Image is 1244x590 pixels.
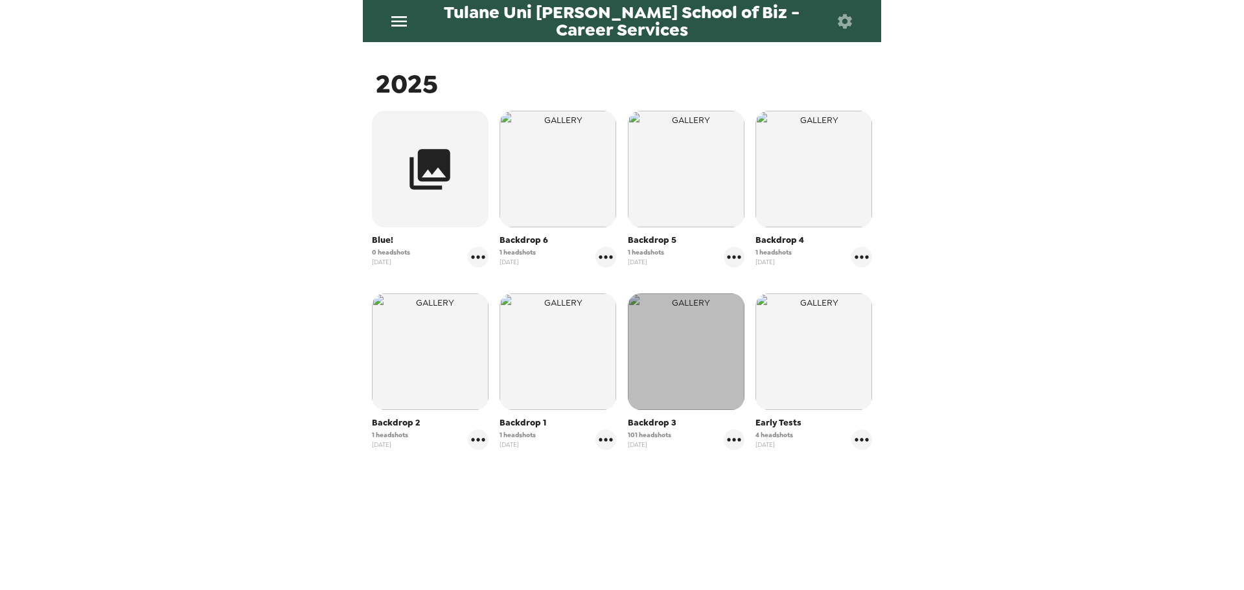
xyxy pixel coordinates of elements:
[500,247,536,257] span: 1 headshots
[755,257,792,267] span: [DATE]
[755,247,792,257] span: 1 headshots
[500,416,616,429] span: Backdrop 1
[595,247,616,267] button: gallery menu
[372,416,489,429] span: Backdrop 2
[372,293,489,410] img: gallery
[500,234,616,247] span: Backdrop 6
[468,247,489,267] button: gallery menu
[724,247,744,267] button: gallery menu
[372,234,489,247] span: Blue!
[376,67,438,101] span: 2025
[628,440,671,449] span: [DATE]
[755,430,793,440] span: 4 headshots
[628,111,744,227] img: gallery
[595,429,616,450] button: gallery menu
[755,234,872,247] span: Backdrop 4
[724,429,744,450] button: gallery menu
[851,247,872,267] button: gallery menu
[468,429,489,450] button: gallery menu
[372,257,410,267] span: [DATE]
[500,257,536,267] span: [DATE]
[372,430,408,440] span: 1 headshots
[500,293,616,410] img: gallery
[628,234,744,247] span: Backdrop 5
[372,247,410,257] span: 0 headshots
[500,440,536,449] span: [DATE]
[500,111,616,227] img: gallery
[628,430,671,440] span: 101 headshots
[755,440,793,449] span: [DATE]
[500,430,536,440] span: 1 headshots
[420,4,824,38] span: Tulane Uni [PERSON_NAME] School of Biz - Career Services
[851,429,872,450] button: gallery menu
[628,416,744,429] span: Backdrop 3
[628,257,664,267] span: [DATE]
[372,440,408,449] span: [DATE]
[755,416,872,429] span: Early Tests
[628,247,664,257] span: 1 headshots
[755,111,872,227] img: gallery
[755,293,872,410] img: gallery
[628,293,744,410] img: gallery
